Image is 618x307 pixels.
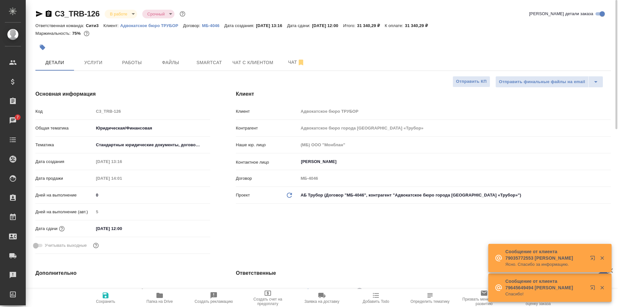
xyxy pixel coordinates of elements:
button: Папка на Drive [133,289,187,307]
p: Тематика [35,142,94,148]
div: АБ Трубор (Договор "МБ-4046", контрагент "Адвокатское бюро города [GEOGRAPHIC_DATA] «Трубор»") [298,190,611,201]
p: Ответственная команда: [35,23,86,28]
button: Скопировать ссылку [45,10,52,18]
span: Создать счет на предоплату [245,297,291,306]
span: Smartcat [194,59,225,67]
p: 31 340,29 ₽ [405,23,433,28]
p: Договор: [183,23,202,28]
p: Итого: [343,23,357,28]
p: Дата сдачи [35,225,58,232]
p: Дата создания [35,158,94,165]
button: Определить тематику [403,289,457,307]
button: Открыть в новой вкладке [586,252,602,267]
p: [DATE] 13:16 [256,23,287,28]
a: МБ-4046 [202,23,224,28]
span: Учитывать выходные [45,242,87,249]
p: Общая тематика [35,125,94,131]
button: Создать счет на предоплату [241,289,295,307]
span: 7 [13,114,23,120]
p: [DATE] 12:00 [312,23,343,28]
input: Пустое поле [298,174,611,183]
div: В работе [142,10,174,18]
span: Добавить Todo [363,299,389,304]
span: [PERSON_NAME] [318,288,358,294]
p: Сити3 [86,23,104,28]
p: Наше юр. лицо [236,142,298,148]
button: Доп статусы указывают на важность/срочность заказа [178,10,187,18]
div: Стандартные юридические документы, договоры, уставы [94,139,210,150]
input: ✎ Введи что-нибудь [94,224,150,233]
p: Дата сдачи: [287,23,312,28]
span: Папка на Drive [146,299,173,304]
span: Работы [117,59,147,67]
span: Заявка на доставку [304,299,339,304]
button: Призвать менеджера по развитию [457,289,511,307]
span: Призвать менеджера по развитию [461,297,507,306]
a: 7 [2,112,24,129]
span: Детали [39,59,70,67]
p: Код [35,108,94,115]
button: Заявка на доставку [295,289,349,307]
a: C3_TRB-126 [55,9,99,18]
p: Дней на выполнение [35,192,94,198]
span: Создать рекламацию [195,299,233,304]
button: Закрыть [595,285,609,291]
p: Спасибо! [505,291,586,297]
button: Open [607,161,609,162]
span: [PERSON_NAME] детали заказа [529,11,593,17]
div: [PERSON_NAME] [318,287,365,295]
p: Проект [236,192,250,198]
div: Юридическая/Финансовая [94,123,210,134]
button: 6591.76 RUB; [82,29,91,38]
p: Контрагент [236,125,298,131]
p: Клиент [236,108,298,115]
p: Маржинальность: [35,31,72,36]
h4: Дополнительно [35,269,210,277]
input: Пустое поле [94,174,150,183]
button: Срочный [145,11,167,17]
p: К оплате: [385,23,405,28]
p: Договор [236,175,298,182]
button: Отправить финальные файлы на email [495,76,589,88]
button: Открыть в новой вкладке [586,281,602,297]
p: Дата создания: [224,23,256,28]
p: Клиент: [103,23,120,28]
p: 31 340,29 ₽ [357,23,385,28]
p: 75% [72,31,82,36]
p: Контактное лицо [236,159,298,166]
span: Определить тематику [410,299,449,304]
div: split button [495,76,603,88]
input: Пустое поле [298,107,611,116]
button: Скопировать ссылку для ЯМессенджера [35,10,43,18]
div: В работе [105,10,137,18]
button: В работе [108,11,129,17]
p: Ясно. Спасибо за информацию. [505,261,586,268]
input: ✎ Введи что-нибудь [94,190,210,200]
span: Услуги [78,59,109,67]
button: Добавить Todo [349,289,403,307]
button: Создать рекламацию [187,289,241,307]
input: Пустое поле [94,157,150,166]
button: Выбери, если сб и вс нужно считать рабочими днями для выполнения заказа. [92,241,100,250]
button: Сохранить [79,289,133,307]
button: Закрыть [595,255,609,261]
p: Клиентские менеджеры [236,288,298,295]
button: Добавить тэг [35,40,50,54]
p: Сообщение от клиента 79035772553 [PERSON_NAME] [505,248,586,261]
p: Дней на выполнение (авт.) [35,209,94,215]
p: Сообщение от клиента 79645649494 [PERSON_NAME] [505,278,586,291]
span: Файлы [155,59,186,67]
button: Отправить КП [453,76,490,87]
span: Чат [281,58,312,66]
h4: Клиент [236,90,611,98]
a: Адвокатское бюро ТРУБОР [120,23,183,28]
h4: Ответственные [236,269,611,277]
input: Пустое поле [298,123,611,133]
h4: Основная информация [35,90,210,98]
input: Пустое поле [94,286,210,295]
input: Пустое поле [298,140,611,149]
span: Сохранить [96,299,115,304]
button: Если добавить услуги и заполнить их объемом, то дата рассчитается автоматически [58,225,66,233]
